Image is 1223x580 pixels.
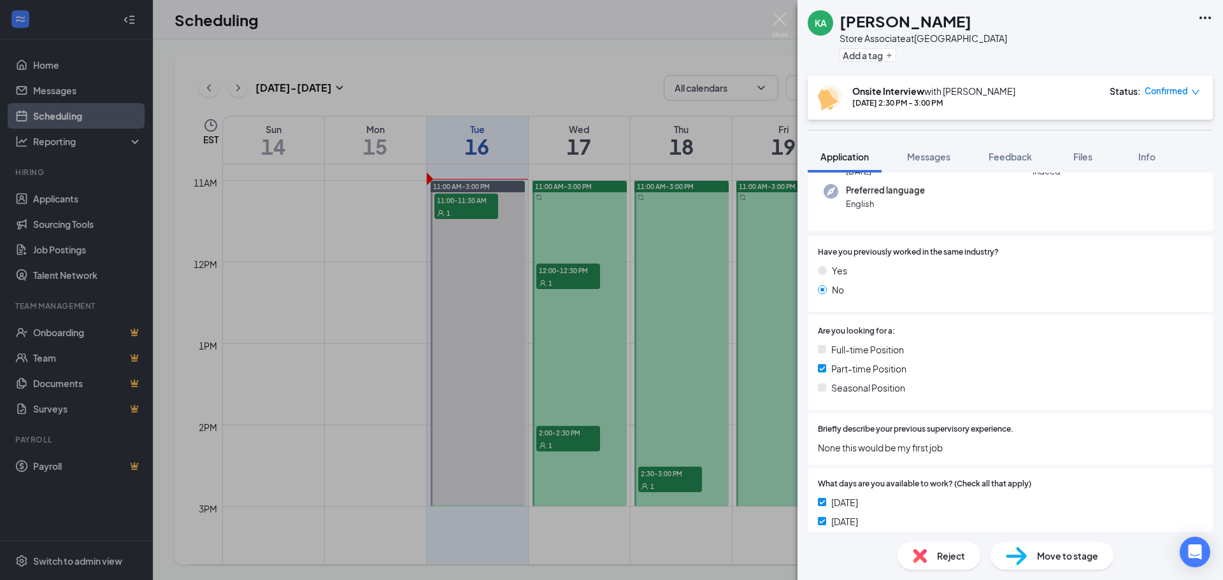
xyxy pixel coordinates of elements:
span: Info [1138,151,1155,162]
span: Full-time Position [831,343,904,357]
span: Messages [907,151,950,162]
div: Status : [1110,85,1141,97]
span: Seasonal Position [831,381,905,395]
span: Briefly describe your previous supervisory experience. [818,423,1013,435]
div: Store Associate at [GEOGRAPHIC_DATA] [840,32,1007,45]
div: Open Intercom Messenger [1180,537,1210,567]
span: [DATE] [831,514,858,528]
svg: Ellipses [1198,10,1213,25]
b: Onsite Interview [852,85,924,97]
div: KA [815,17,827,29]
span: Confirmed [1145,85,1188,97]
span: Are you looking for a: [818,325,895,337]
span: None this would be my first job [818,441,1203,455]
span: Have you previously worked in the same industry? [818,246,999,258]
div: with [PERSON_NAME] [852,85,1015,97]
span: Reject [937,549,965,563]
span: [DATE] [831,495,858,509]
div: [DATE] 2:30 PM - 3:00 PM [852,97,1015,108]
span: Yes [832,264,847,278]
span: English [846,197,925,210]
span: Application [820,151,869,162]
span: No [832,283,844,297]
button: PlusAdd a tag [840,48,896,62]
svg: Plus [885,52,893,59]
span: Files [1073,151,1092,162]
span: Preferred language [846,184,925,197]
span: Move to stage [1037,549,1098,563]
span: down [1191,88,1200,97]
span: Part-time Position [831,362,906,376]
span: Feedback [989,151,1032,162]
span: What days are you available to work? (Check all that apply) [818,478,1031,490]
h1: [PERSON_NAME] [840,10,971,32]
